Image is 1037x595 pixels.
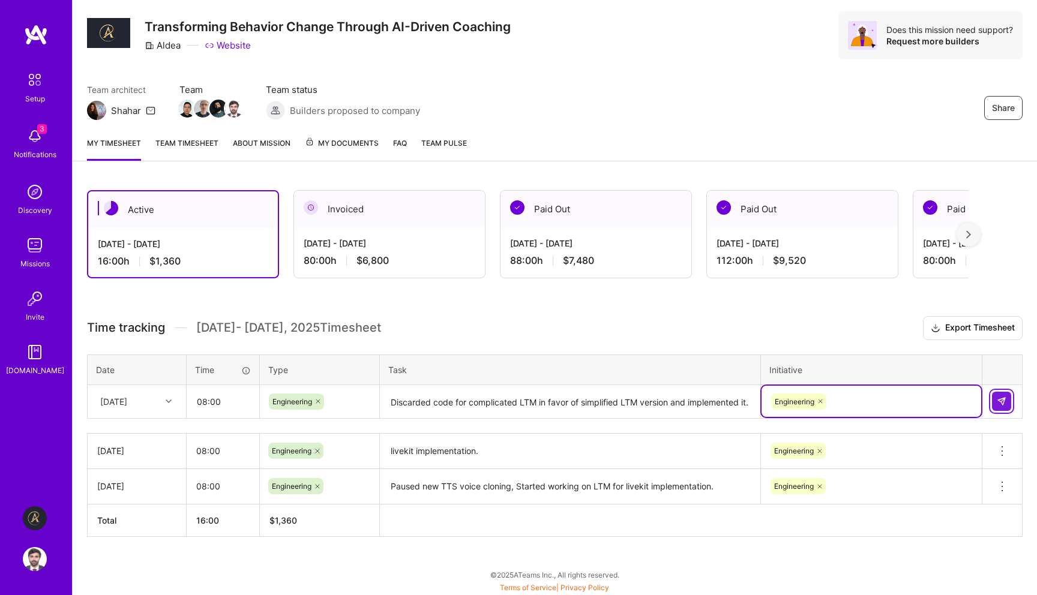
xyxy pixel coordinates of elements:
div: 88:00 h [510,254,682,267]
span: Engineering [272,482,311,491]
div: Invite [26,311,44,323]
a: Privacy Policy [561,583,609,592]
a: Team Member Avatar [195,98,211,119]
img: guide book [23,340,47,364]
div: [DATE] - [DATE] [304,237,475,250]
img: teamwork [23,233,47,257]
button: Export Timesheet [923,316,1023,340]
img: Company Logo [87,18,130,49]
div: Notifications [14,148,56,161]
span: Team status [266,83,420,96]
span: Team architect [87,83,155,96]
div: Setup [25,92,45,105]
a: Team Pulse [421,137,467,161]
span: 3 [37,124,47,134]
th: Total [88,504,187,536]
button: Share [984,96,1023,120]
img: User Avatar [23,547,47,571]
img: Team Architect [87,101,106,120]
div: 80:00 h [304,254,475,267]
span: [DATE] - [DATE] , 2025 Timesheet [196,320,381,335]
a: Aldea: Transforming Behavior Change Through AI-Driven Coaching [20,506,50,530]
img: setup [22,67,47,92]
a: My Documents [305,137,379,161]
span: Team [179,83,242,96]
img: Team Member Avatar [225,100,243,118]
div: Time [195,363,251,376]
th: Date [88,354,187,384]
span: Team Pulse [421,139,467,148]
span: My Documents [305,137,379,150]
div: Active [88,191,278,228]
div: [DATE] - [DATE] [510,237,682,250]
span: $1,360 [149,255,181,268]
div: [DATE] - [DATE] [717,237,888,250]
img: Paid Out [510,200,525,215]
textarea: Paused new TTS voice cloning, Started working on LTM for livekit implementation. [381,470,759,503]
span: Engineering [774,446,814,455]
img: Paid Out [923,200,937,215]
div: [DATE] [97,444,176,457]
img: Invoiced [304,200,318,215]
img: Builders proposed to company [266,101,285,120]
img: logo [24,24,48,46]
i: icon Download [931,322,940,335]
a: About Mission [233,137,290,161]
img: right [966,230,971,239]
h3: Transforming Behavior Change Through AI-Driven Coaching [145,19,511,34]
a: Website [205,39,251,52]
input: HH:MM [187,386,259,417]
div: Invoiced [294,191,485,227]
div: Request more builders [886,35,1013,47]
img: Avatar [848,21,877,50]
a: My timesheet [87,137,141,161]
div: Paid Out [707,191,898,227]
div: Paid Out [500,191,691,227]
img: bell [23,124,47,148]
th: Type [260,354,380,384]
div: [DATE] - [DATE] [98,238,268,250]
input: HH:MM [187,435,259,467]
img: Submit [997,396,1006,406]
span: Engineering [272,397,312,406]
img: discovery [23,180,47,204]
div: Does this mission need support? [886,24,1013,35]
img: Invite [23,287,47,311]
span: | [500,583,609,592]
a: Team Member Avatar [226,98,242,119]
a: FAQ [393,137,407,161]
a: Team Member Avatar [211,98,226,119]
img: Team Member Avatar [194,100,212,118]
a: User Avatar [20,547,50,571]
div: null [992,392,1012,411]
span: $9,520 [773,254,806,267]
a: Team Member Avatar [179,98,195,119]
img: Team Member Avatar [178,100,196,118]
i: icon Mail [146,106,155,115]
img: Aldea: Transforming Behavior Change Through AI-Driven Coaching [23,506,47,530]
div: [DATE] [100,395,127,408]
img: Active [104,201,118,215]
span: $7,480 [563,254,594,267]
span: $ 1,360 [269,515,297,525]
span: $6,800 [356,254,389,267]
div: © 2025 ATeams Inc., All rights reserved. [72,560,1037,590]
span: Builders proposed to company [290,104,420,117]
span: Time tracking [87,320,165,335]
i: icon CompanyGray [145,41,154,50]
span: Engineering [775,397,814,406]
img: Paid Out [717,200,731,215]
div: Aldea [145,39,181,52]
div: [DOMAIN_NAME] [6,364,64,377]
a: Terms of Service [500,583,556,592]
i: icon Chevron [166,398,172,404]
img: Team Member Avatar [209,100,227,118]
div: 16:00 h [98,255,268,268]
div: [DATE] [97,480,176,492]
div: Shahar [111,104,141,117]
a: Team timesheet [155,137,218,161]
div: Missions [20,257,50,270]
textarea: Discarded code for complicated LTM in favor of simplified LTM version and implemented it. [381,386,759,418]
div: Initiative [769,363,973,376]
span: Engineering [774,482,814,491]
